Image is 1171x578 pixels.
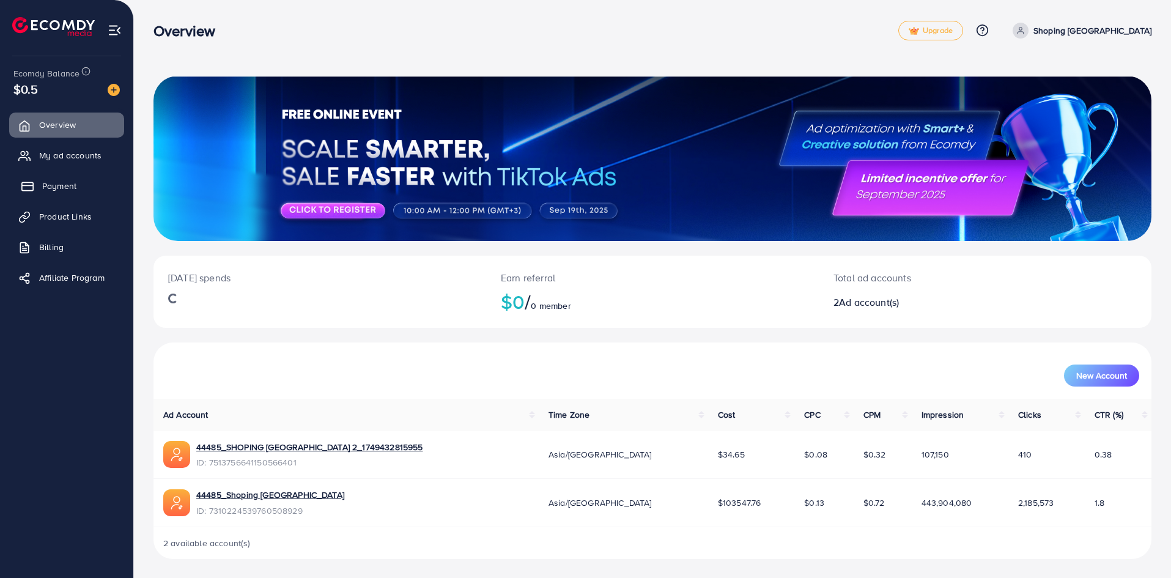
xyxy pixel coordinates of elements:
[39,119,76,131] span: Overview
[1008,23,1151,39] a: Shoping [GEOGRAPHIC_DATA]
[168,270,471,285] p: [DATE] spends
[549,497,652,509] span: Asia/[GEOGRAPHIC_DATA]
[909,27,919,35] img: tick
[196,505,344,517] span: ID: 7310224539760508929
[501,290,804,313] h2: $0
[108,84,120,96] img: image
[9,204,124,229] a: Product Links
[531,300,571,312] span: 0 member
[1033,23,1151,38] p: Shoping [GEOGRAPHIC_DATA]
[42,180,76,192] span: Payment
[39,241,64,253] span: Billing
[196,441,423,453] a: 44485_SHOPING [GEOGRAPHIC_DATA] 2_1749432815955
[804,409,820,421] span: CPC
[163,489,190,516] img: ic-ads-acc.e4c84228.svg
[1119,523,1162,569] iframe: Chat
[922,409,964,421] span: Impression
[833,270,1054,285] p: Total ad accounts
[863,448,886,461] span: $0.32
[9,174,124,198] a: Payment
[718,409,736,421] span: Cost
[718,497,761,509] span: $103547.76
[909,26,953,35] span: Upgrade
[804,448,827,461] span: $0.08
[13,80,39,98] span: $0.5
[922,497,972,509] span: 443,904,080
[1095,448,1112,461] span: 0.38
[898,21,963,40] a: tickUpgrade
[922,448,949,461] span: 107,150
[1018,448,1032,461] span: 410
[9,143,124,168] a: My ad accounts
[163,409,209,421] span: Ad Account
[9,235,124,259] a: Billing
[1095,409,1123,421] span: CTR (%)
[833,297,1054,308] h2: 2
[39,210,92,223] span: Product Links
[39,272,105,284] span: Affiliate Program
[718,448,745,461] span: $34.65
[39,149,102,161] span: My ad accounts
[163,537,251,549] span: 2 available account(s)
[549,409,589,421] span: Time Zone
[196,456,423,469] span: ID: 7513756641150566401
[1076,371,1127,380] span: New Account
[1018,409,1041,421] span: Clicks
[863,409,881,421] span: CPM
[1095,497,1104,509] span: 1.8
[863,497,885,509] span: $0.72
[9,265,124,290] a: Affiliate Program
[153,22,225,40] h3: Overview
[549,448,652,461] span: Asia/[GEOGRAPHIC_DATA]
[12,17,95,36] img: logo
[1064,365,1139,387] button: New Account
[13,67,79,80] span: Ecomdy Balance
[525,287,531,316] span: /
[196,489,344,501] a: 44485_Shoping [GEOGRAPHIC_DATA]
[163,441,190,468] img: ic-ads-acc.e4c84228.svg
[108,23,122,37] img: menu
[804,497,824,509] span: $0.13
[839,295,899,309] span: Ad account(s)
[9,113,124,137] a: Overview
[501,270,804,285] p: Earn referral
[1018,497,1054,509] span: 2,185,573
